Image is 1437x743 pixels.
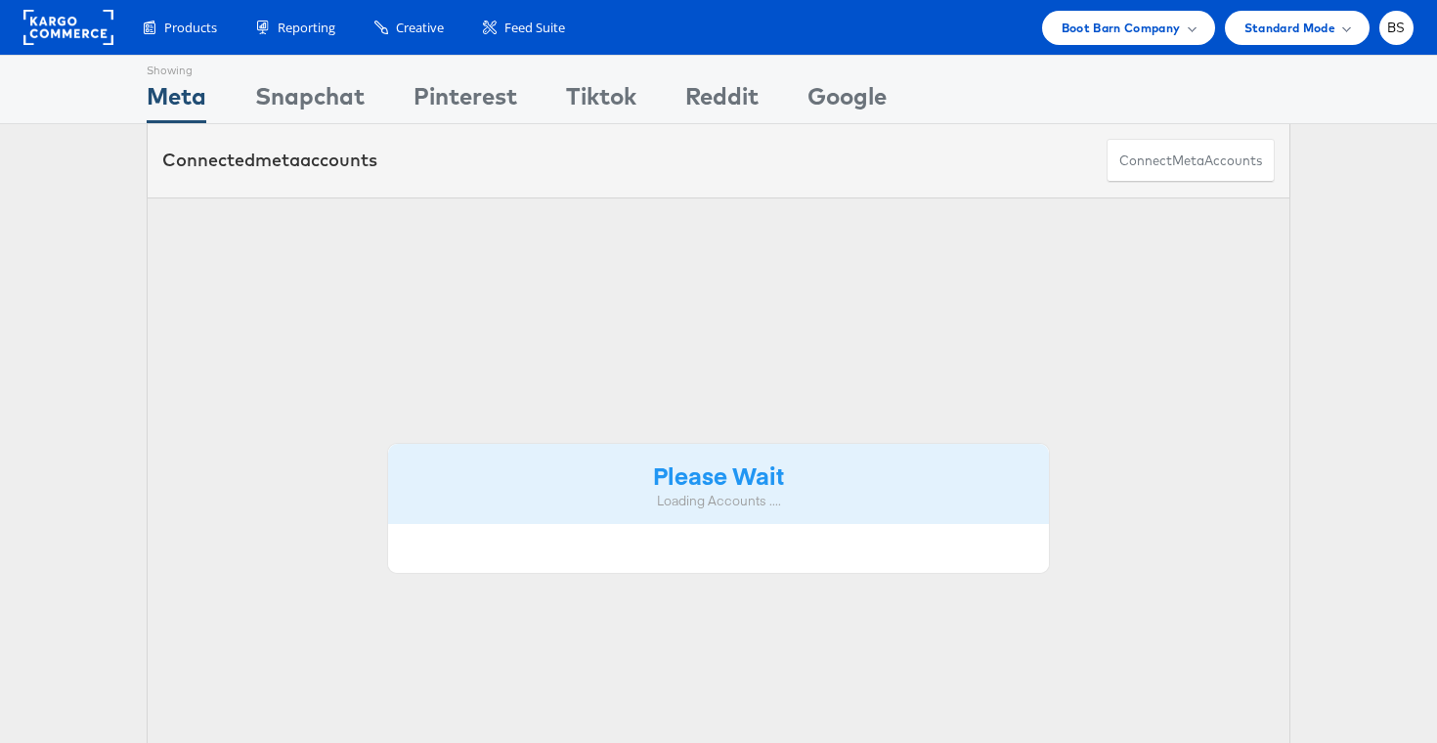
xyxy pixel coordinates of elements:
span: BS [1387,22,1406,34]
div: Pinterest [414,79,517,123]
div: Reddit [685,79,759,123]
button: ConnectmetaAccounts [1107,139,1275,183]
span: Products [164,19,217,37]
div: Meta [147,79,206,123]
span: Feed Suite [504,19,565,37]
span: Boot Barn Company [1062,18,1181,38]
div: Tiktok [566,79,636,123]
div: Google [807,79,887,123]
div: Connected accounts [162,148,377,173]
div: Snapchat [255,79,365,123]
span: meta [1172,152,1204,170]
span: Standard Mode [1244,18,1335,38]
strong: Please Wait [653,459,784,491]
div: Loading Accounts .... [403,492,1034,510]
span: Creative [396,19,444,37]
span: Reporting [278,19,335,37]
div: Showing [147,56,206,79]
span: meta [255,149,300,171]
